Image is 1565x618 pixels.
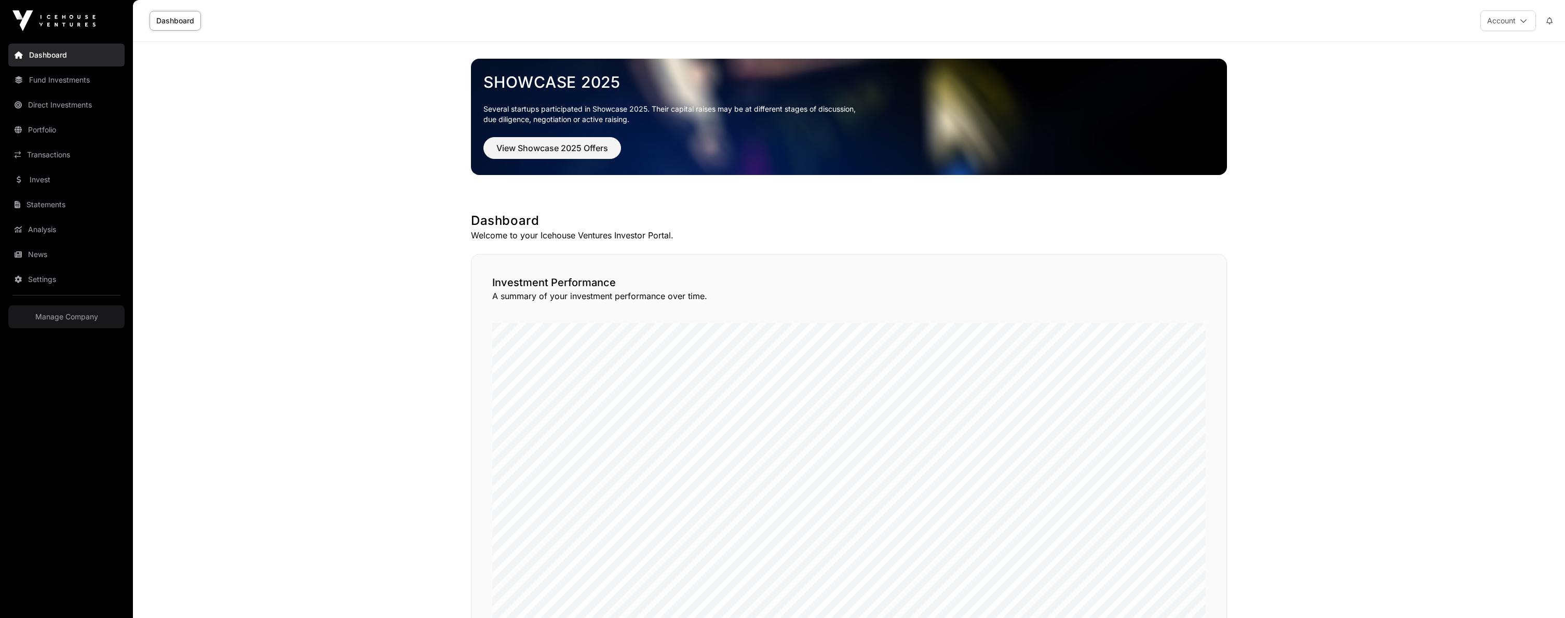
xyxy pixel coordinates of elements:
[1480,10,1536,31] button: Account
[496,142,608,154] span: View Showcase 2025 Offers
[12,10,96,31] img: Icehouse Ventures Logo
[150,11,201,31] a: Dashboard
[483,137,621,159] button: View Showcase 2025 Offers
[483,147,621,158] a: View Showcase 2025 Offers
[8,218,125,241] a: Analysis
[8,44,125,66] a: Dashboard
[8,143,125,166] a: Transactions
[471,59,1227,175] img: Showcase 2025
[8,93,125,116] a: Direct Investments
[8,268,125,291] a: Settings
[471,229,1227,241] p: Welcome to your Icehouse Ventures Investor Portal.
[8,193,125,216] a: Statements
[8,168,125,191] a: Invest
[483,73,1215,91] a: Showcase 2025
[492,275,1206,290] h2: Investment Performance
[471,212,1227,229] h1: Dashboard
[8,243,125,266] a: News
[492,290,1206,302] p: A summary of your investment performance over time.
[8,118,125,141] a: Portfolio
[483,104,1215,125] p: Several startups participated in Showcase 2025. Their capital raises may be at different stages o...
[8,69,125,91] a: Fund Investments
[8,305,125,328] a: Manage Company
